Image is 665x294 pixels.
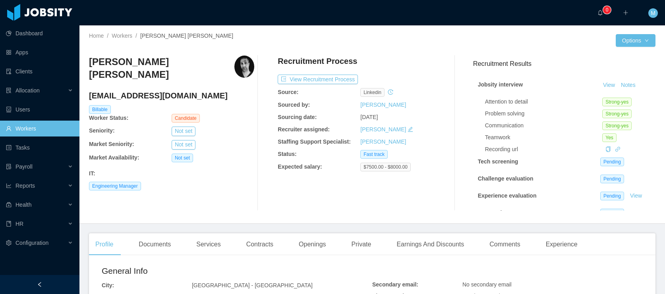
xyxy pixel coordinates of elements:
i: icon: bell [597,10,603,15]
div: Attention to detail [485,98,603,106]
h3: [PERSON_NAME] [PERSON_NAME] [89,56,234,81]
span: Fast track [360,150,388,159]
span: / [107,33,108,39]
a: icon: robotUsers [6,102,73,117]
b: Source: [278,89,298,95]
button: Optionsicon: down [616,34,655,47]
button: Not set [172,127,195,136]
span: [DATE] [360,114,378,120]
b: Status: [278,151,296,157]
span: $7500.00 - $8000.00 [360,163,411,171]
i: icon: setting [6,240,12,246]
img: d84e4fb5-944a-4743-97d6-b782625d2e39_68d5437dc549e-400w.png [234,56,254,78]
div: Private [345,233,378,256]
i: icon: line-chart [6,183,12,188]
a: icon: profileTasks [6,140,73,156]
span: Pending [600,158,624,166]
b: City: [102,282,114,288]
button: Not set [172,140,195,150]
span: Candidate [172,114,200,123]
a: Home [89,33,104,39]
span: Payroll [15,163,33,170]
span: Health [15,202,31,208]
span: linkedin [360,88,385,97]
button: Notes [618,81,639,90]
div: Profile [89,233,120,256]
span: Engineering Manager [89,182,141,190]
span: M [651,8,655,18]
b: Expected salary: [278,163,322,170]
h2: General Info [102,265,372,277]
div: Experience [539,233,584,256]
a: [PERSON_NAME] [360,138,406,145]
b: IT : [89,170,95,177]
span: Pending [600,209,624,217]
a: icon: appstoreApps [6,44,73,60]
div: Teamwork [485,133,603,142]
div: Openings [292,233,332,256]
div: Problem solving [485,110,603,118]
b: Market Seniority: [89,141,134,147]
div: Contracts [240,233,280,256]
div: Copy [605,145,611,154]
b: Secondary email: [372,281,418,288]
span: Strong-yes [602,121,632,130]
div: Services [190,233,227,256]
a: icon: link [615,146,621,152]
b: Staffing Support Specialist: [278,138,351,145]
span: Billable [89,105,111,114]
i: icon: edit [408,127,413,132]
span: [GEOGRAPHIC_DATA] - [GEOGRAPHIC_DATA] [192,282,313,288]
div: Documents [132,233,177,256]
b: Sourced by: [278,102,310,108]
strong: Tech screening [478,158,518,165]
span: HR [15,221,23,227]
i: icon: medicine-box [6,202,12,208]
span: Strong-yes [602,98,632,106]
h3: Recruitment Results [473,59,655,69]
h4: Recruitment Process [278,56,357,67]
strong: Challenge evaluation [478,175,534,182]
b: Recruiter assigned: [278,126,330,133]
a: View [600,82,618,88]
a: View [627,192,645,199]
a: icon: userWorkers [6,121,73,136]
sup: 0 [603,6,611,14]
span: Pending [600,192,624,200]
b: Sourcing date: [278,114,317,120]
span: Reports [15,183,35,189]
span: Strong-yes [602,110,632,118]
span: No secondary email [462,281,512,288]
i: icon: plus [623,10,628,15]
div: Recording url [485,145,603,154]
a: [PERSON_NAME] [360,102,406,108]
div: Comments [483,233,526,256]
span: Yes [602,133,617,142]
b: Worker Status: [89,115,128,121]
i: icon: solution [6,88,12,93]
div: Earnings And Discounts [390,233,470,256]
span: [PERSON_NAME] [PERSON_NAME] [140,33,233,39]
a: icon: exportView Recruitment Process [278,76,358,83]
a: icon: auditClients [6,63,73,79]
i: icon: book [6,221,12,227]
strong: Experience evaluation [478,192,537,199]
b: Market Availability: [89,154,139,161]
b: Seniority: [89,127,115,134]
span: Not set [172,154,193,162]
strong: Jobsity interview [478,81,523,88]
span: Allocation [15,87,40,94]
span: Pending [600,175,624,183]
i: icon: file-protect [6,164,12,169]
i: icon: copy [605,146,611,152]
a: Workers [112,33,132,39]
i: icon: history [388,89,393,95]
a: [PERSON_NAME] [360,126,406,133]
span: Configuration [15,240,48,246]
a: icon: pie-chartDashboard [6,25,73,41]
span: / [135,33,137,39]
div: Communication [485,121,603,130]
h4: [EMAIL_ADDRESS][DOMAIN_NAME] [89,90,254,101]
button: icon: exportView Recruitment Process [278,75,358,84]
